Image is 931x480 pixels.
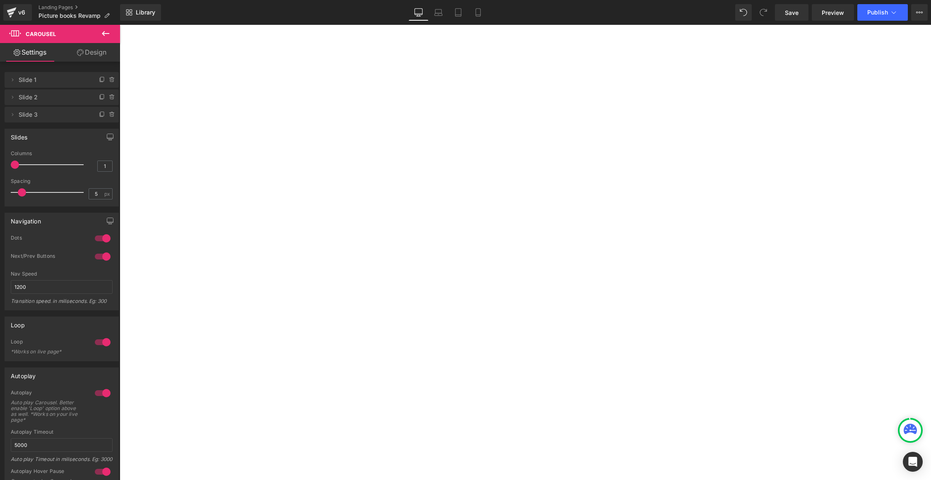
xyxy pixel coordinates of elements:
[11,178,113,184] div: Spacing
[409,4,428,21] a: Desktop
[19,107,88,122] span: Slide 3
[104,191,111,197] span: px
[11,213,41,225] div: Navigation
[11,151,113,156] div: Columns
[11,468,87,477] div: Autoplay Hover Pause
[26,31,56,37] span: Carousel
[11,368,36,379] div: Autoplay
[136,9,155,16] span: Library
[755,4,772,21] button: Redo
[867,9,888,16] span: Publish
[428,4,448,21] a: Laptop
[11,129,27,141] div: Slides
[17,7,27,18] div: v6
[911,4,928,21] button: More
[903,452,923,472] div: Open Intercom Messenger
[448,4,468,21] a: Tablet
[812,4,854,21] a: Preview
[11,338,87,347] div: Loop
[11,456,113,468] div: Auto play Timeout in miliseconds. Eg: 3000
[11,298,113,310] div: Transition speed. in miliseconds. Eg: 300
[11,400,85,423] div: Auto play Carousel. Better enable 'Loop' option above as well. *Works on your live page*
[62,43,122,62] a: Design
[468,4,488,21] a: Mobile
[38,12,101,19] span: Picture books Revamp
[11,349,85,355] div: *Works on live page*
[120,4,161,21] a: New Library
[822,8,844,17] span: Preview
[19,89,88,105] span: Slide 2
[11,389,87,398] div: Autoplay
[3,4,32,21] a: v6
[735,4,752,21] button: Undo
[11,235,87,243] div: Dots
[11,253,87,262] div: Next/Prev Buttons
[19,72,88,88] span: Slide 1
[11,271,113,277] div: Nav Speed
[38,4,120,11] a: Landing Pages
[857,4,908,21] button: Publish
[785,8,799,17] span: Save
[11,429,113,435] div: Autoplay Timeout
[11,317,25,329] div: Loop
